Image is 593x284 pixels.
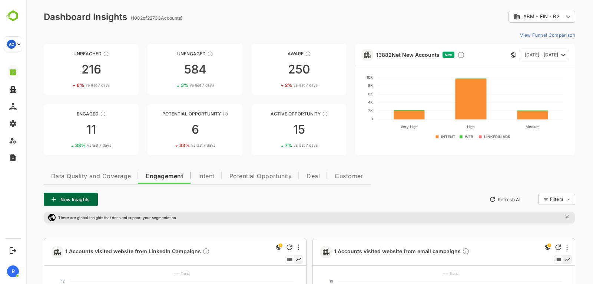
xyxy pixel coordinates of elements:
span: vs last 7 days [165,143,189,148]
span: 1 Accounts visited website from email campaigns [308,248,444,256]
p: There are global insights that does not support your segmentation [32,215,150,220]
text: 6K [342,92,347,96]
a: 1 Accounts visited website from LinkedIn CampaignsDescription not present [39,248,187,256]
text: 10K [341,75,347,79]
button: [DATE] - [DATE] [493,50,543,60]
div: Refresh [261,244,266,250]
div: Potential Opportunity [122,111,216,117]
div: 15 [226,124,321,136]
div: These accounts have not shown enough engagement and need nurturing [181,51,187,57]
text: Medium [500,124,514,129]
div: ABM - FIN - B2 [483,10,549,24]
div: These accounts have open opportunities which might be at any of the Sales Stages [296,111,302,117]
div: This card does not support filter and segments [485,52,490,58]
div: Filters [524,196,537,202]
span: 1 Accounts visited website from LinkedIn Campaigns [39,248,184,256]
a: UnengagedThese accounts have not shown enough engagement and need nurturing5843%vs last 7 days [122,44,216,95]
text: ---- Trend [148,271,164,275]
text: LINKEDIN ADS [458,134,484,139]
div: Unreached [18,51,113,56]
span: vs last 7 days [164,82,188,88]
span: ABM - FIN - B2 [497,14,534,19]
text: ---- Trend [417,271,433,275]
div: More [272,244,273,250]
span: vs last 7 days [268,82,292,88]
span: vs last 7 days [268,143,292,148]
div: These accounts are MQAs and can be passed on to Inside Sales [196,111,202,117]
a: Potential OpportunityThese accounts are MQAs and can be passed on to Inside Sales633%vs last 7 days [122,104,216,155]
text: Very High [375,124,392,129]
button: View Funnel Comparison [491,29,549,41]
div: More [540,244,542,250]
span: Engagement [120,173,158,179]
div: ABM - FIN - B2 [488,13,537,20]
div: 38 % [49,143,85,148]
div: 6 [122,124,216,136]
button: Refresh All [460,193,499,205]
text: WEB [439,134,448,139]
div: Dashboard Insights [18,12,101,22]
text: 2K [342,108,347,113]
img: BambooboxLogoMark.f1c84d78b4c51b1a7b5f700c9845e183.svg [4,9,23,23]
text: High [441,124,449,129]
div: Discover new ICP-fit accounts showing engagement — via intent surges, anonymous website visits, L... [431,51,439,59]
span: Customer [309,173,337,179]
text: 4K [342,100,347,104]
ag: ( 1082 of 22733 Accounts) [105,15,156,21]
div: 6 % [51,82,84,88]
span: vs last 7 days [61,143,85,148]
text: 0 [345,117,347,121]
span: Intent [172,173,189,179]
div: This is a global insight. Segment selection is not applicable for this view [248,243,257,253]
div: This is a global insight. Segment selection is not applicable for this view [517,243,526,253]
span: [DATE] - [DATE] [499,50,532,60]
div: Active Opportunity [226,111,321,117]
text: 12 [35,279,39,283]
div: R [7,265,19,277]
div: Filters [523,193,549,206]
span: Data Quality and Coverage [25,173,105,179]
span: Deal [281,173,294,179]
a: Active OpportunityThese accounts have open opportunities which might be at any of the Sales Stage... [226,104,321,155]
div: Refresh [529,244,535,250]
text: 10 [304,279,307,283]
div: 33 % [153,143,189,148]
a: 1 Accounts visited website from email campaignsDescription not present [308,248,447,256]
div: AC [7,40,16,49]
div: Description not present [436,248,444,256]
text: 8K [342,83,347,88]
a: AwareThese accounts have just entered the buying cycle and need further nurturing2502%vs last 7 days [226,44,321,95]
div: Engaged [18,111,113,117]
div: 216 [18,63,113,75]
a: EngagedThese accounts are warm, further nurturing would qualify them to MQAs1138%vs last 7 days [18,104,113,155]
div: Aware [226,51,321,56]
div: Description not present [176,248,184,256]
span: New [419,53,426,57]
div: 584 [122,63,216,75]
span: vs last 7 days [60,82,84,88]
button: Logout [8,245,18,255]
span: Potential Opportunity [203,173,266,179]
div: 3 % [155,82,188,88]
div: 7 % [259,143,292,148]
div: 250 [226,63,321,75]
div: 2 % [259,82,292,88]
div: These accounts have not been engaged with for a defined time period [77,51,83,57]
a: UnreachedThese accounts have not been engaged with for a defined time period2166%vs last 7 days [18,44,113,95]
a: 13882Net New Accounts [350,52,414,58]
button: New Insights [18,193,72,206]
div: These accounts have just entered the buying cycle and need further nurturing [279,51,285,57]
div: 11 [18,124,113,136]
div: Unengaged [122,51,216,56]
div: These accounts are warm, further nurturing would qualify them to MQAs [74,111,80,117]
